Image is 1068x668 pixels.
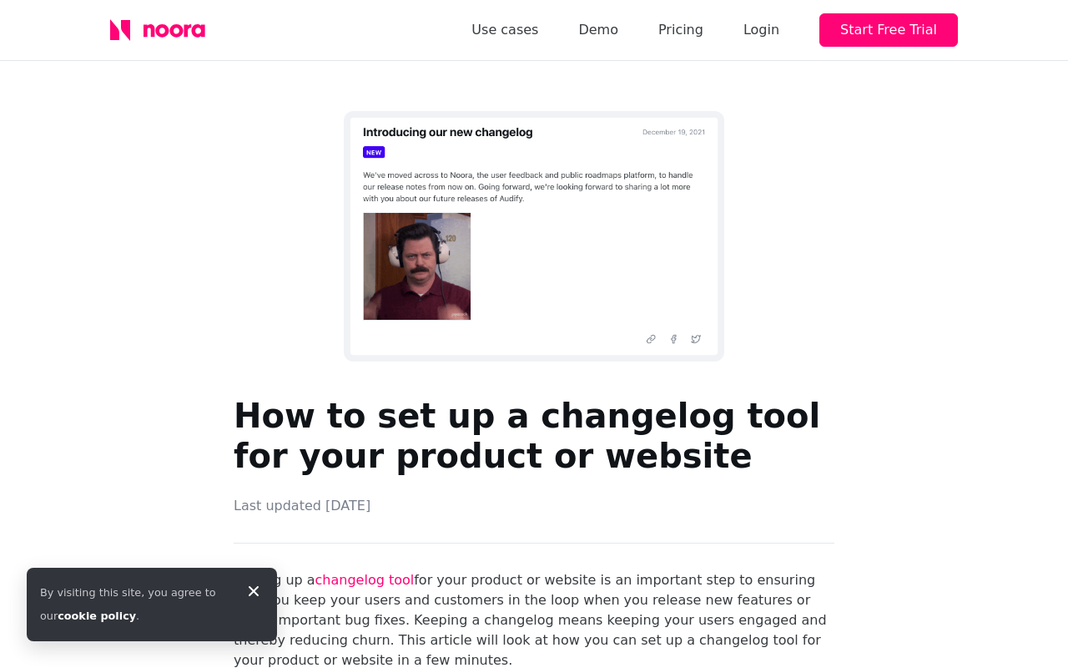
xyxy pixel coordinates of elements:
[58,610,136,622] a: cookie policy
[315,572,415,588] a: changelog tool
[234,111,834,362] img: changelog.png
[578,18,618,42] a: Demo
[819,13,958,47] button: Start Free Trial
[471,18,538,42] a: Use cases
[40,581,230,628] div: By visiting this site, you agree to our .
[234,496,834,516] p: Last updated [DATE]
[743,18,779,42] div: Login
[234,396,834,476] h1: How to set up a changelog tool for your product or website
[658,18,703,42] a: Pricing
